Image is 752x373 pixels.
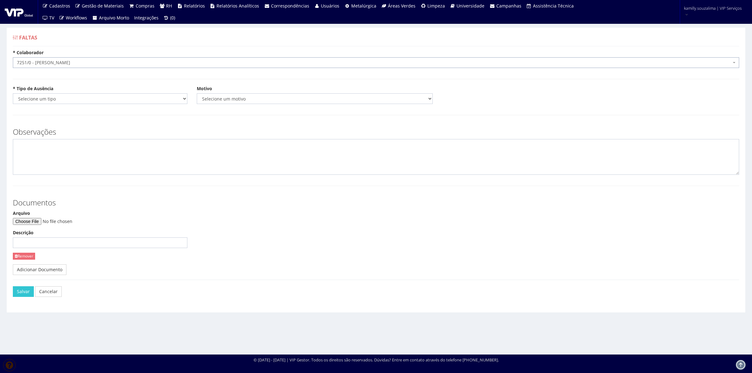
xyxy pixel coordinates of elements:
label: * Tipo de Ausência [13,85,53,92]
span: Relatórios Analíticos [217,3,259,9]
span: Metalúrgica [351,3,376,9]
a: Workflows [57,12,90,24]
a: TV [40,12,57,24]
span: TV [49,15,54,21]
a: Arquivo Morto [90,12,132,24]
a: (0) [161,12,178,24]
span: RH [166,3,172,9]
button: Salvar [13,286,34,297]
h3: Observações [13,128,739,136]
span: Cadastros [49,3,70,9]
h3: Documentos [13,199,739,207]
a: Cancelar [35,286,62,297]
span: Correspondências [271,3,309,9]
span: 7251/0 - EZEQUIAS CASTRO DA SILVA [17,60,731,66]
span: Usuários [321,3,339,9]
span: Gestão de Materiais [82,3,124,9]
span: Áreas Verdes [388,3,415,9]
label: Motivo [197,85,212,92]
span: Faltas [19,34,37,41]
span: 7251/0 - EZEQUIAS CASTRO DA SILVA [13,57,739,68]
label: Descrição [13,230,34,236]
span: Compras [136,3,154,9]
span: Arquivo Morto [99,15,129,21]
span: (0) [170,15,175,21]
span: Campanhas [496,3,521,9]
span: kamilly.souzalima | VIP Serviços [684,5,742,11]
label: Arquivo [13,210,30,216]
span: Assistência Técnica [533,3,574,9]
img: logo [5,7,33,17]
span: Limpeza [427,3,445,9]
span: Workflows [66,15,87,21]
a: Remover [13,253,35,259]
a: Adicionar Documento [13,264,66,275]
div: © [DATE] - [DATE] | VIP Gestor. Todos os direitos são reservados. Dúvidas? Entre em contato atrav... [253,357,499,363]
label: * Colaborador [13,49,44,56]
a: Integrações [132,12,161,24]
span: Integrações [134,15,159,21]
span: Universidade [457,3,484,9]
span: Relatórios [184,3,205,9]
